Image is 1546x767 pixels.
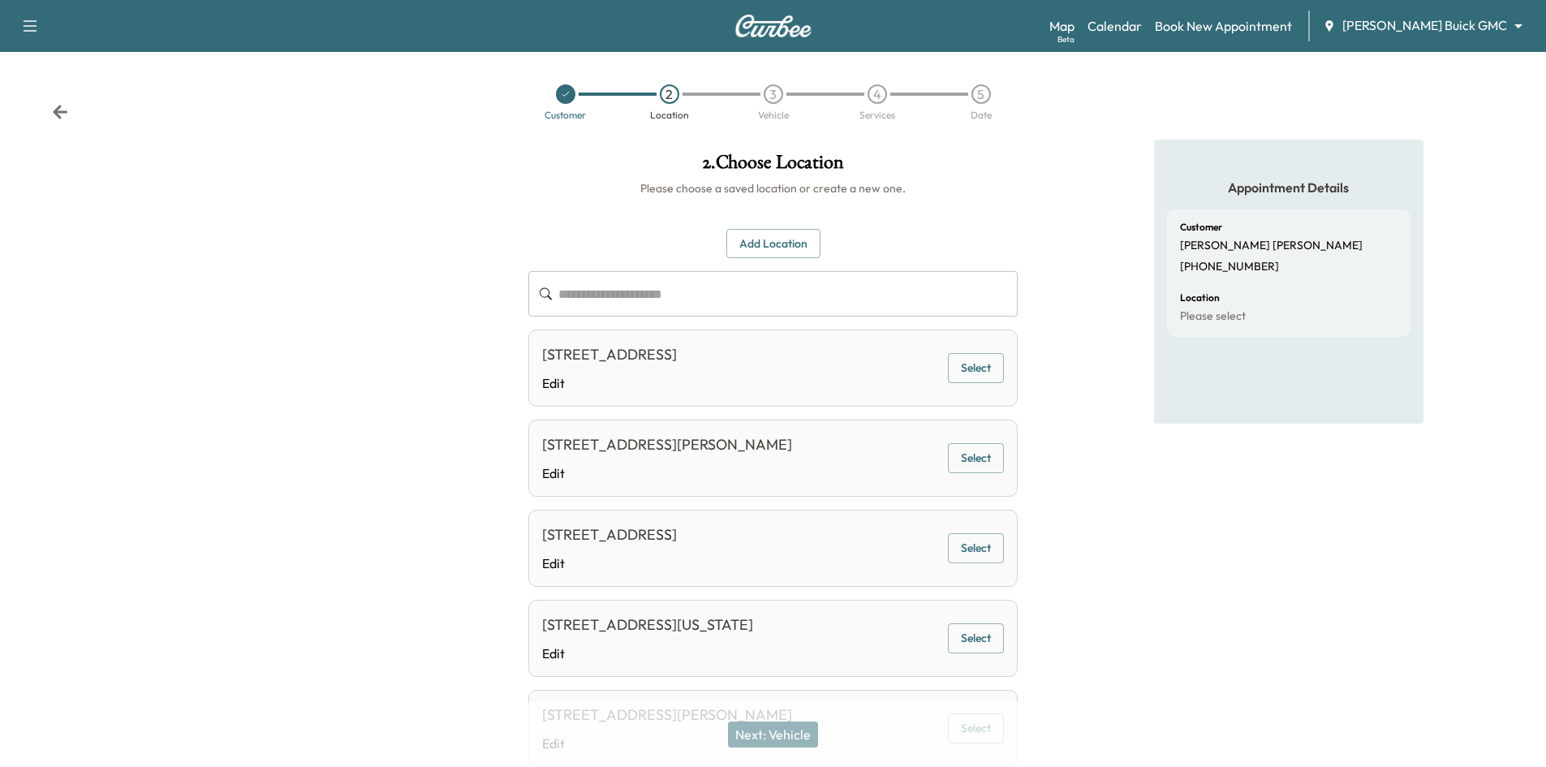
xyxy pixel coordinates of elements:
button: Add Location [726,229,820,259]
a: Edit [542,554,677,573]
div: Customer [545,110,586,120]
a: Edit [542,373,677,393]
img: Curbee Logo [734,15,812,37]
a: Edit [542,644,753,663]
h1: 2 . Choose Location [528,153,1018,180]
button: Select [948,623,1004,653]
a: Calendar [1087,16,1142,36]
a: MapBeta [1049,16,1074,36]
div: 4 [868,84,887,104]
div: Services [859,110,895,120]
p: [PHONE_NUMBER] [1180,260,1279,274]
div: Back [52,104,68,120]
p: Please select [1180,309,1246,324]
a: Book New Appointment [1155,16,1292,36]
div: 2 [660,84,679,104]
a: Edit [542,463,792,483]
div: 3 [764,84,783,104]
button: Select [948,353,1004,383]
h5: Appointment Details [1167,179,1410,196]
div: Date [971,110,992,120]
div: Location [650,110,689,120]
div: Vehicle [758,110,789,120]
button: Select [948,443,1004,473]
button: Select [948,533,1004,563]
div: [STREET_ADDRESS] [542,524,677,546]
div: [STREET_ADDRESS][US_STATE] [542,614,753,636]
h6: Please choose a saved location or create a new one. [528,180,1018,196]
h6: Location [1180,293,1220,303]
div: 5 [971,84,991,104]
h6: Customer [1180,222,1222,232]
div: [STREET_ADDRESS] [542,343,677,366]
div: [STREET_ADDRESS][PERSON_NAME] [542,433,792,456]
p: [PERSON_NAME] [PERSON_NAME] [1180,239,1363,253]
div: Beta [1057,33,1074,45]
span: [PERSON_NAME] Buick GMC [1342,16,1507,35]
